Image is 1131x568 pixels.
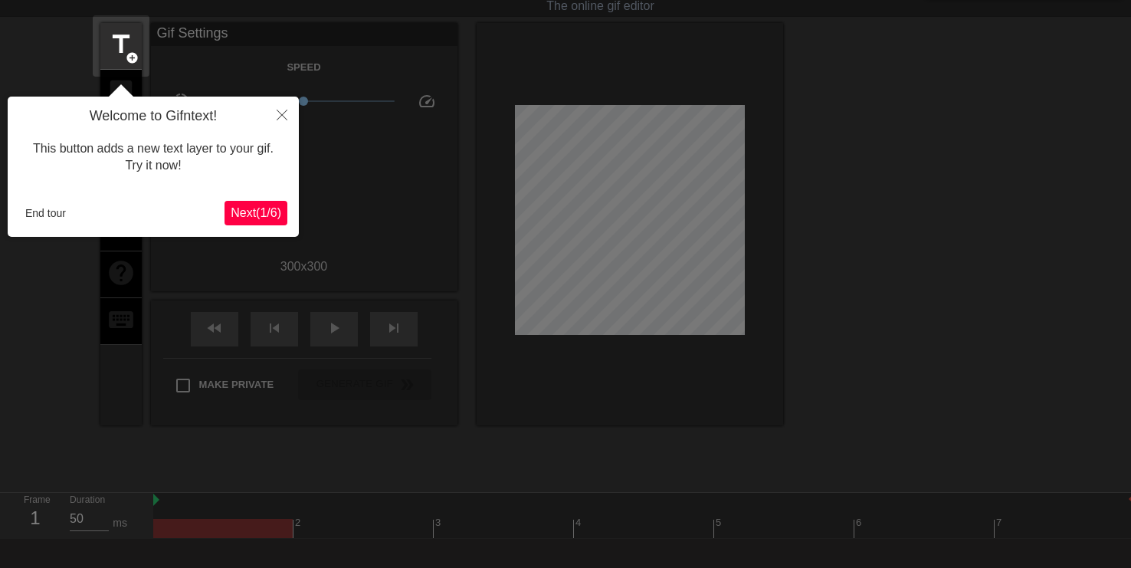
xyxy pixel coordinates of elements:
button: End tour [19,202,72,225]
div: This button adds a new text layer to your gif. Try it now! [19,125,287,190]
h4: Welcome to Gifntext! [19,108,287,125]
button: Next [225,201,287,225]
button: Close [265,97,299,132]
span: Next ( 1 / 6 ) [231,206,281,219]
